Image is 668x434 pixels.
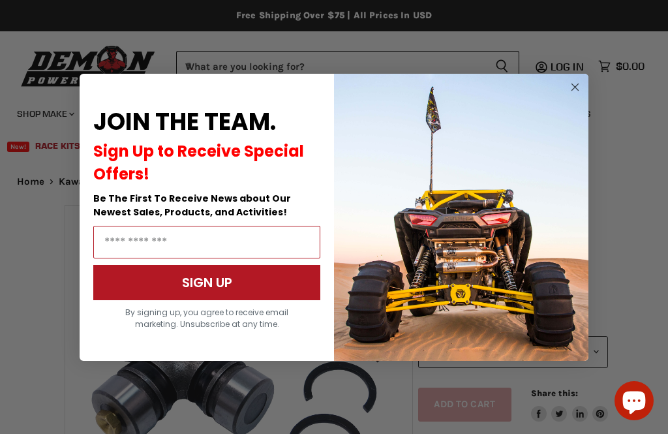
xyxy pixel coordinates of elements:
[567,79,583,95] button: Close dialog
[125,307,288,330] span: By signing up, you agree to receive email marketing. Unsubscribe at any time.
[334,74,588,361] img: a9095488-b6e7-41ba-879d-588abfab540b.jpeg
[93,265,320,300] button: SIGN UP
[93,192,291,219] span: Be The First To Receive News about Our Newest Sales, Products, and Activities!
[93,140,304,185] span: Sign Up to Receive Special Offers!
[93,226,320,258] input: Email Address
[611,381,658,424] inbox-online-store-chat: Shopify online store chat
[93,105,276,138] span: JOIN THE TEAM.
